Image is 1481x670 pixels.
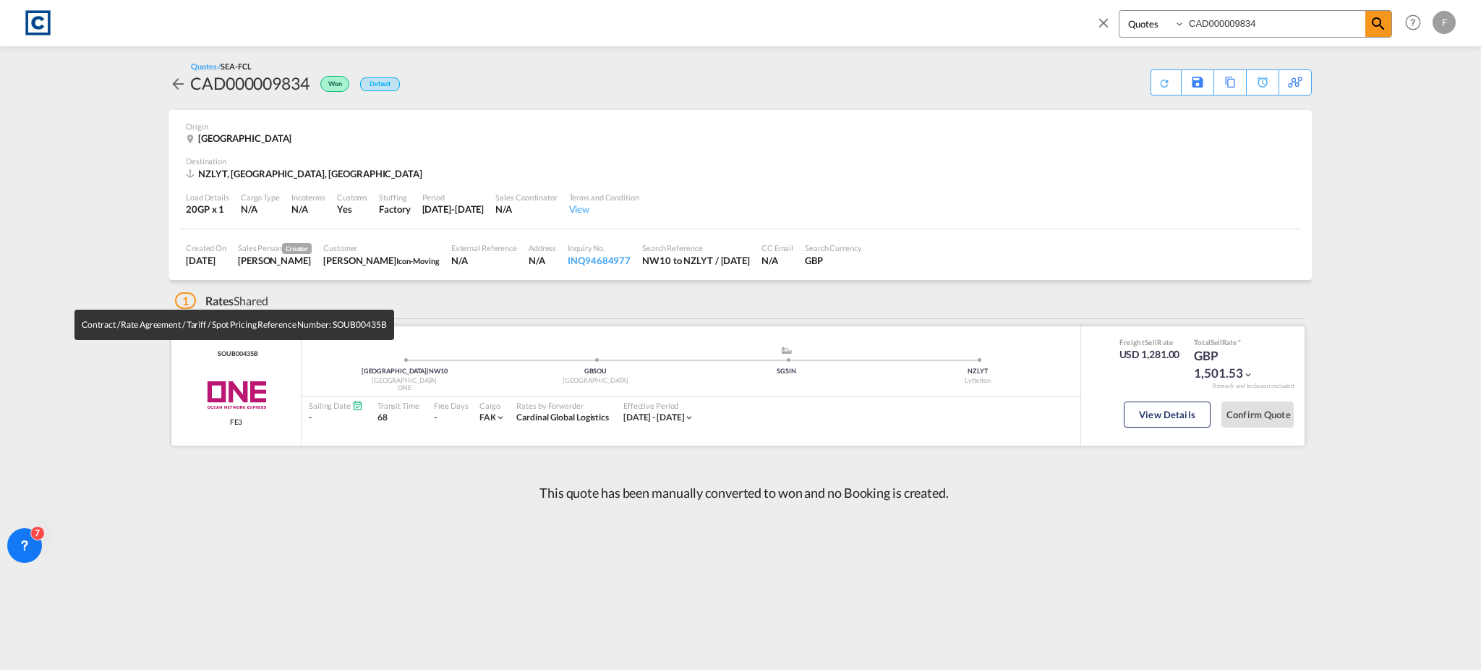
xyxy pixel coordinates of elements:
div: Won [310,72,353,95]
span: Sell [1211,338,1222,347]
div: GBP [805,254,862,267]
div: Quote PDF is not available at this time [1158,70,1174,89]
md-icon: Schedules Available [352,400,363,411]
div: icon-arrow-left [169,72,190,95]
div: NW10 to NZLYT / 22 Sep 2025 [642,254,750,267]
div: Stuffing [379,192,410,203]
div: NZLYT, Lyttelton, Oceania [186,167,426,180]
span: | [427,367,429,375]
div: N/A [291,203,308,216]
div: Yes [337,203,367,216]
div: SGSIN [691,367,882,376]
img: 1fdb9190129311efbfaf67cbb4249bed.jpeg [22,7,54,39]
span: Creator [282,243,312,254]
div: Search Reference [642,242,750,253]
div: Created On [186,242,226,253]
div: Origin [186,121,1295,132]
md-icon: icon-chevron-down [495,412,505,423]
div: - [309,412,363,424]
div: Load Details [186,192,229,203]
span: SOUB00435B [214,349,257,359]
div: Incoterms [291,192,325,203]
div: Transit Time [377,400,419,411]
div: [GEOGRAPHIC_DATA] [500,376,691,386]
md-icon: assets/icons/custom/ship-fill.svg [778,347,795,354]
div: Sales Person [238,242,312,254]
input: Enter Quotation Number [1185,11,1365,36]
button: View Details [1124,402,1211,428]
div: CAD000009834 [190,72,310,95]
div: 68 [377,412,419,424]
div: CC Email [761,242,793,253]
md-icon: icon-chevron-down [1243,370,1253,380]
div: Customs [337,192,367,203]
div: 20GP x 1 [186,203,229,216]
div: Sailing Date [309,400,363,411]
div: Save As Template [1182,70,1213,95]
span: FE3 [230,417,243,427]
div: Period [422,192,485,203]
div: ONE [309,383,500,393]
div: Lyttelton [882,376,1073,386]
div: N/A [451,254,517,267]
span: [GEOGRAPHIC_DATA] [198,132,291,144]
div: N/A [761,254,793,267]
div: Lynsey Heaton [238,254,312,267]
div: Destination [186,156,1295,166]
div: Cardinal Global Logistics [516,412,609,424]
span: icon-magnify [1365,11,1391,37]
div: Cargo Type [241,192,280,203]
div: Default [360,77,400,91]
span: SEA-FCL [221,62,251,71]
div: Inquiry No. [568,242,631,253]
md-icon: icon-arrow-left [169,75,187,93]
div: - [434,412,437,424]
div: NZLYT [882,367,1073,376]
div: Free Days [434,400,469,411]
div: Help [1401,10,1433,36]
span: 1 [175,292,196,309]
div: F [1433,11,1456,34]
span: icon-close [1096,10,1119,45]
div: [GEOGRAPHIC_DATA] [309,376,500,386]
md-icon: icon-refresh [1158,77,1171,89]
div: Total Rate [1194,337,1266,347]
div: Cargo [479,400,506,411]
div: USD 1,281.00 [1119,347,1180,362]
div: Rates by Forwarder [516,400,609,411]
span: Icon-Moving [396,256,440,266]
div: 30 Sep 2025 [422,203,485,216]
div: GBP 1,501.53 [1194,347,1266,382]
div: Address [529,242,556,253]
span: Cardinal Global Logistics [516,412,609,423]
span: Won [328,80,346,93]
div: INQ94684977 [568,254,631,267]
span: [GEOGRAPHIC_DATA] [362,367,429,375]
div: N/A [529,254,556,267]
md-icon: icon-magnify [1370,15,1387,33]
div: Factory Stuffing [379,203,410,216]
span: FAK [479,412,496,423]
button: Confirm Quote [1221,402,1294,428]
span: Sell [1145,338,1157,347]
div: Freight Rate [1119,337,1180,347]
div: GBSOU [500,367,691,376]
div: 22 Sep 2025 [186,254,226,267]
div: Shared [175,293,268,309]
img: ONE [190,377,282,413]
div: London, NW10, United Kingdom [186,132,295,145]
p: This quote has been manually converted to won and no Booking is created. [532,484,949,502]
div: 01 Sep 2025 - 30 Sep 2025 [623,412,685,424]
div: External Reference [451,242,517,253]
md-icon: icon-chevron-down [684,412,694,423]
div: N/A [241,203,280,216]
div: Contract / Rate Agreement / Tariff / Spot Pricing Reference Number: SOUB00435B [214,349,257,359]
div: N/A [495,203,557,216]
div: Search Currency [805,242,862,253]
md-icon: icon-close [1096,14,1111,30]
span: NW10 [429,367,448,375]
div: Sam Toole [323,254,440,267]
span: Help [1401,10,1425,35]
span: Subject to Remarks [1237,338,1241,347]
